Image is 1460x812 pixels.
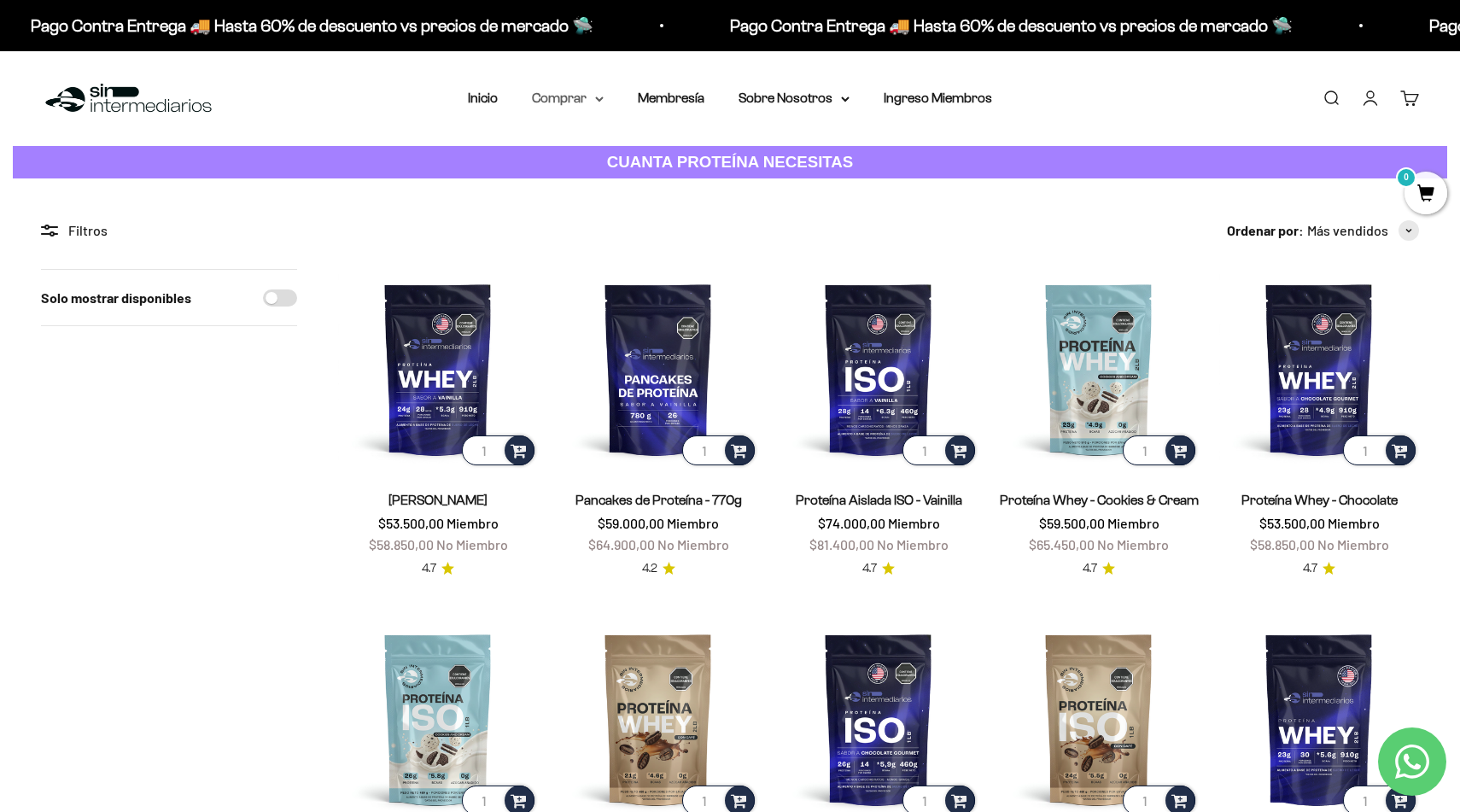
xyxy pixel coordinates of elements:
[884,91,992,105] a: Ingreso Miembros
[1405,185,1447,204] a: 0
[1396,167,1416,188] mark: 0
[1227,219,1304,242] span: Ordenar por:
[809,536,874,552] span: $81.400,00
[657,536,729,552] span: No Miembro
[1000,493,1199,507] a: Proteína Whey - Cookies & Cream
[638,91,704,105] a: Membresía
[1083,559,1097,578] span: 4.7
[1328,515,1380,531] span: Miembro
[877,536,949,552] span: No Miembro
[41,219,297,242] div: Filtros
[796,493,962,507] a: Proteína Aislada ISO - Vainilla
[436,536,508,552] span: No Miembro
[422,559,454,578] a: 4.74.7 de 5.0 estrellas
[388,493,488,507] a: [PERSON_NAME]
[1083,559,1115,578] a: 4.74.7 de 5.0 estrellas
[1029,536,1095,552] span: $65.450,00
[607,153,854,171] strong: CUANTA PROTEÍNA NECESITAS
[1307,219,1388,242] span: Más vendidos
[1259,515,1325,531] span: $53.500,00
[13,146,1447,179] a: CUANTA PROTEÍNA NECESITAS
[369,536,434,552] span: $58.850,00
[1307,219,1419,242] button: Más vendidos
[862,559,877,578] span: 4.7
[888,515,940,531] span: Miembro
[642,559,657,578] span: 4.2
[1303,559,1317,578] span: 4.7
[1097,536,1169,552] span: No Miembro
[1039,515,1105,531] span: $59.500,00
[468,91,498,105] a: Inicio
[588,536,655,552] span: $64.900,00
[739,87,850,109] summary: Sobre Nosotros
[862,559,895,578] a: 4.74.7 de 5.0 estrellas
[1241,493,1398,507] a: Proteína Whey - Chocolate
[1250,536,1315,552] span: $58.850,00
[1107,515,1159,531] span: Miembro
[642,559,675,578] a: 4.24.2 de 5.0 estrellas
[598,515,664,531] span: $59.000,00
[575,493,742,507] a: Pancakes de Proteína - 770g
[447,515,499,531] span: Miembro
[41,287,191,309] label: Solo mostrar disponibles
[1317,536,1389,552] span: No Miembro
[378,515,444,531] span: $53.500,00
[422,559,436,578] span: 4.7
[23,12,586,39] p: Pago Contra Entrega 🚚 Hasta 60% de descuento vs precios de mercado 🛸
[1303,559,1335,578] a: 4.74.7 de 5.0 estrellas
[667,515,719,531] span: Miembro
[818,515,885,531] span: $74.000,00
[722,12,1285,39] p: Pago Contra Entrega 🚚 Hasta 60% de descuento vs precios de mercado 🛸
[532,87,604,109] summary: Comprar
